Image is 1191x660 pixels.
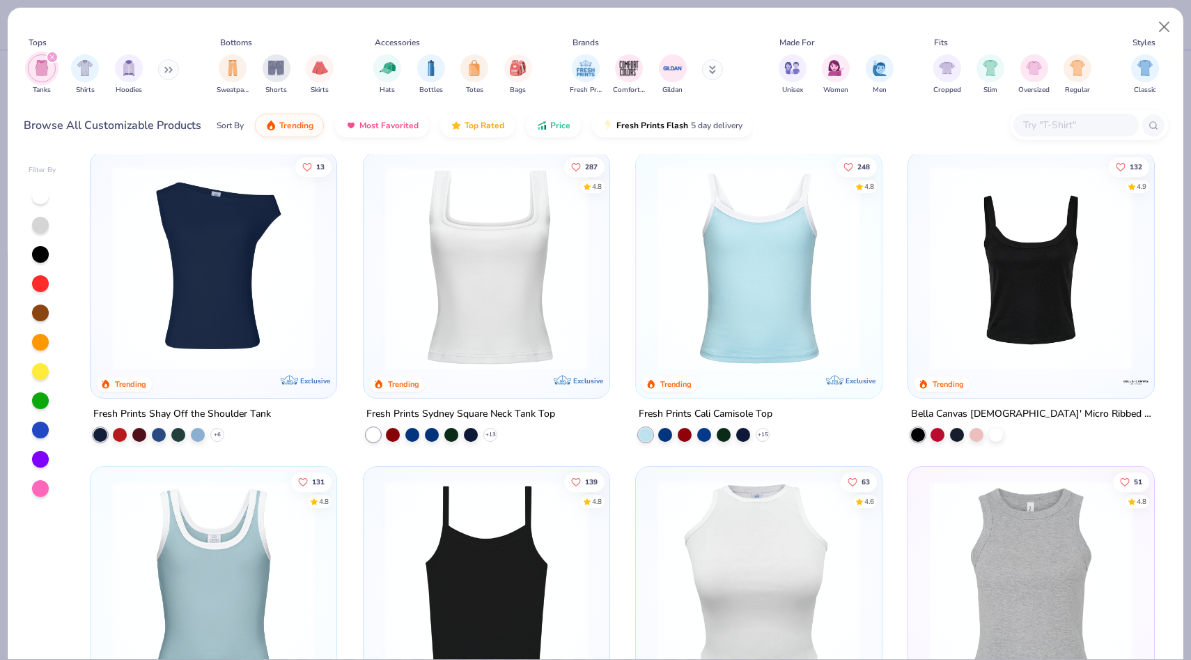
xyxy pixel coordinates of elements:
div: Fits [934,36,948,49]
button: filter button [373,54,401,95]
div: filter for Unisex [779,54,807,95]
div: Bottoms [220,36,252,49]
div: Browse All Customizable Products [24,117,201,134]
div: 4.8 [1137,497,1146,507]
img: trending.gif [265,120,277,131]
div: filter for Oversized [1018,54,1050,95]
span: Most Favorited [359,120,419,131]
span: Bags [510,85,526,95]
span: + 15 [757,431,768,439]
button: filter button [1131,54,1159,95]
img: Shorts Image [268,60,284,76]
button: Top Rated [440,114,515,137]
button: filter button [659,54,687,95]
button: filter button [1018,54,1050,95]
img: Bottles Image [423,60,439,76]
div: filter for Cropped [933,54,961,95]
div: filter for Bags [504,54,532,95]
img: Sweatpants Image [225,60,240,76]
span: 63 [862,479,870,486]
span: Trending [279,120,313,131]
img: Gildan Image [662,58,683,79]
div: filter for Slim [976,54,1004,95]
img: Bags Image [510,60,525,76]
div: 4.9 [1137,181,1146,192]
div: filter for Hoodies [115,54,143,95]
input: Try "T-Shirt" [1022,117,1129,133]
img: a25d9891-da96-49f3-a35e-76288174bf3a [650,166,868,370]
button: filter button [613,54,645,95]
button: filter button [976,54,1004,95]
span: Shorts [265,85,287,95]
img: flash.gif [602,120,614,131]
button: filter button [1064,54,1091,95]
button: Most Favorited [335,114,429,137]
img: 61d0f7fa-d448-414b-acbf-5d07f88334cb [868,166,1086,370]
button: Fresh Prints Flash5 day delivery [592,114,753,137]
div: Accessories [375,36,420,49]
span: Classic [1134,85,1156,95]
img: Men Image [872,60,887,76]
button: filter button [779,54,807,95]
img: Hoodies Image [121,60,137,76]
button: filter button [504,54,532,95]
div: Fresh Prints Cali Camisole Top [639,406,772,423]
button: Close [1151,14,1178,40]
button: filter button [306,54,334,95]
div: filter for Women [822,54,850,95]
div: filter for Men [866,54,894,95]
button: Like [563,157,604,176]
span: Exclusive [301,376,331,385]
img: 8af284bf-0d00-45ea-9003-ce4b9a3194ad [922,166,1140,370]
span: Men [873,85,887,95]
img: Bella + Canvas logo [1122,368,1150,396]
div: filter for Tanks [28,54,56,95]
button: filter button [217,54,249,95]
button: filter button [28,54,56,95]
button: filter button [263,54,290,95]
span: Top Rated [465,120,504,131]
button: Like [1113,473,1149,492]
span: Hoodies [116,85,142,95]
button: Like [563,473,604,492]
span: Exclusive [846,376,875,385]
div: 4.8 [864,181,874,192]
span: 139 [584,479,597,486]
div: filter for Hats [373,54,401,95]
div: filter for Bottles [417,54,445,95]
img: Skirts Image [312,60,328,76]
img: Regular Image [1070,60,1086,76]
div: Bella Canvas [DEMOGRAPHIC_DATA]' Micro Ribbed Scoop Tank [911,406,1151,423]
img: Slim Image [983,60,998,76]
span: 131 [312,479,325,486]
span: Gildan [662,85,683,95]
div: filter for Sweatpants [217,54,249,95]
span: 132 [1130,163,1142,170]
span: + 13 [485,431,495,439]
span: + 6 [214,431,221,439]
div: Filter By [29,165,56,176]
button: filter button [933,54,961,95]
img: Unisex Image [784,60,800,76]
div: Tops [29,36,47,49]
span: Tanks [33,85,51,95]
div: Brands [573,36,599,49]
button: Like [836,157,877,176]
span: Shirts [76,85,95,95]
button: filter button [71,54,99,95]
span: Unisex [782,85,803,95]
span: Women [823,85,848,95]
button: filter button [570,54,602,95]
span: Fresh Prints [570,85,602,95]
img: Comfort Colors Image [618,58,639,79]
button: Like [291,473,332,492]
span: 13 [316,163,325,170]
div: filter for Classic [1131,54,1159,95]
div: filter for Shorts [263,54,290,95]
img: Cropped Image [939,60,955,76]
img: Oversized Image [1026,60,1042,76]
button: filter button [115,54,143,95]
span: Regular [1065,85,1090,95]
span: 287 [584,163,597,170]
img: TopRated.gif [451,120,462,131]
